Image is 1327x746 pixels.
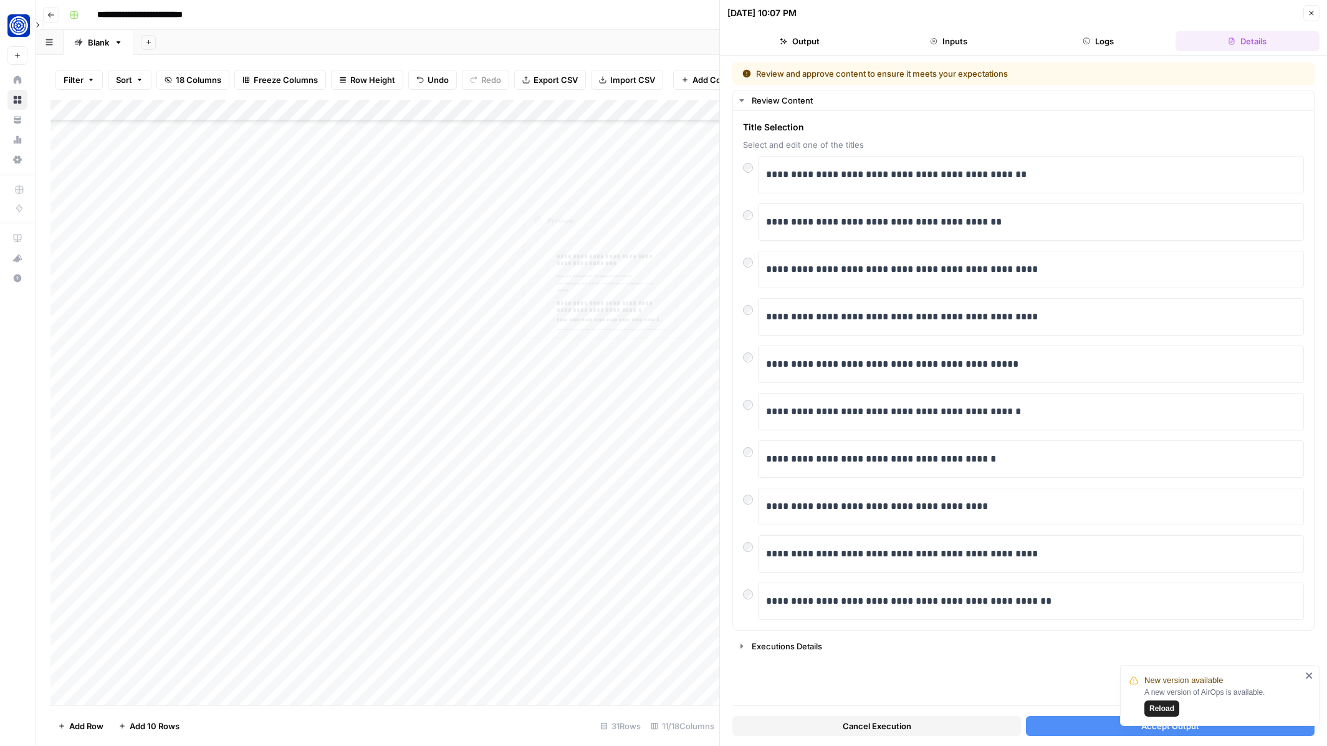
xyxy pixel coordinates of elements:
button: Add Row [50,716,111,736]
button: Details [1176,31,1320,51]
span: Filter [64,74,84,86]
a: Blank [64,30,133,55]
a: Browse [7,90,27,110]
span: Row Height [350,74,395,86]
button: Logs [1026,31,1171,51]
span: Sort [116,74,132,86]
span: Accept Output [1141,720,1199,732]
button: Add 10 Rows [111,716,187,736]
button: Freeze Columns [234,70,326,90]
span: New version available [1144,674,1223,687]
a: Your Data [7,110,27,130]
button: Accept Output [1026,716,1315,736]
div: Review Content [752,94,1306,107]
button: Inputs [877,31,1022,51]
button: Import CSV [591,70,663,90]
button: Undo [408,70,457,90]
div: A new version of AirOps is available. [1144,687,1301,717]
img: Fundwell Logo [7,14,30,37]
span: Undo [428,74,449,86]
button: Review Content [733,90,1314,110]
div: [DATE] 10:07 PM [727,7,797,19]
button: Workspace: Fundwell [7,10,27,41]
div: Blank [88,36,109,49]
span: Title Selection [743,121,1304,133]
button: Row Height [331,70,403,90]
div: Review and approve content to ensure it meets your expectations [742,67,1156,80]
span: Freeze Columns [254,74,318,86]
div: What's new? [8,249,27,268]
a: Home [7,70,27,90]
button: Add Column [673,70,749,90]
button: Help + Support [7,268,27,288]
button: What's new? [7,248,27,268]
span: Redo [481,74,501,86]
div: Review Content [733,111,1314,630]
button: Sort [108,70,151,90]
button: Output [727,31,872,51]
span: 18 Columns [176,74,221,86]
span: Export CSV [534,74,578,86]
a: AirOps Academy [7,228,27,248]
span: Add Row [69,720,103,732]
span: Add 10 Rows [130,720,180,732]
button: Export CSV [514,70,586,90]
button: 18 Columns [156,70,229,90]
button: Executions Details [733,636,1314,656]
span: Import CSV [610,74,655,86]
button: Reload [1144,700,1179,717]
button: Cancel Execution [732,716,1021,736]
div: Executions Details [752,640,1306,652]
span: Add Column [692,74,740,86]
button: Filter [55,70,103,90]
div: 11/18 Columns [646,716,719,736]
a: Settings [7,150,27,170]
div: 31 Rows [595,716,646,736]
span: Select and edit one of the titles [743,138,1304,151]
span: Cancel Execution [843,720,911,732]
button: close [1305,671,1314,681]
a: Usage [7,130,27,150]
button: Redo [462,70,509,90]
span: Reload [1149,703,1174,714]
